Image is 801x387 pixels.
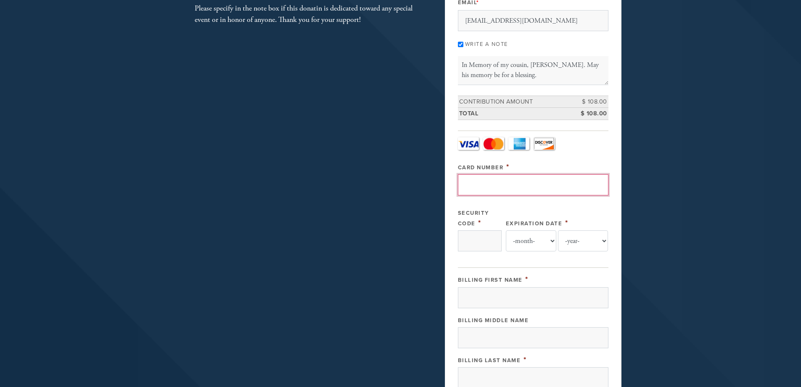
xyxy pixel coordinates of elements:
[458,210,489,227] label: Security Code
[565,218,568,227] span: This field is required.
[458,108,571,120] td: Total
[458,96,571,108] td: Contribution Amount
[483,137,504,150] a: MasterCard
[525,275,529,284] span: This field is required.
[558,230,608,251] select: Expiration Date year
[571,96,608,108] td: $ 108.00
[478,218,481,227] span: This field is required.
[458,317,529,324] label: Billing Middle Name
[465,41,508,48] label: Write a note
[506,230,556,251] select: Expiration Date month
[534,137,555,150] a: Discover
[506,162,510,171] span: This field is required.
[508,137,529,150] a: Amex
[523,355,527,364] span: This field is required.
[571,108,608,120] td: $ 108.00
[458,357,521,364] label: Billing Last Name
[458,137,479,150] a: Visa
[458,164,504,171] label: Card Number
[506,220,563,227] label: Expiration Date
[458,277,523,283] label: Billing First Name
[195,3,418,25] div: Please specify in the note box if this donatin is dedicated toward any special event or in honor ...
